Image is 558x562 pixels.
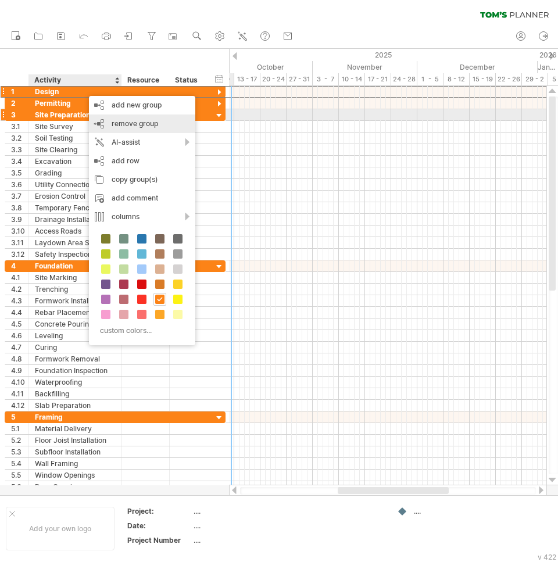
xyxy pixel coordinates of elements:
div: Floor Joist Installation [35,435,116,446]
div: Door Openings [35,481,116,492]
div: 22 - 26 [496,73,522,85]
div: 3.10 [11,225,28,237]
div: 5.2 [11,435,28,446]
div: 8 - 12 [443,73,470,85]
div: 29 - 2 [522,73,548,85]
div: 5.3 [11,446,28,457]
div: add comment [89,189,195,207]
div: Excavation [35,156,116,167]
div: 1 - 5 [417,73,443,85]
div: Concrete Pouring [35,318,116,330]
div: Subfloor Installation [35,446,116,457]
div: 3.8 [11,202,28,213]
div: .... [194,521,291,531]
div: 3.11 [11,237,28,248]
span: remove group [112,119,158,128]
div: Wall Framing [35,458,116,469]
div: Framing [35,411,116,423]
div: Slab Preparation [35,400,116,411]
div: 3.6 [11,179,28,190]
div: Date: [127,521,191,531]
div: 3.2 [11,133,28,144]
div: 15 - 19 [470,73,496,85]
div: 4.3 [11,295,28,306]
div: Drainage Installation [35,214,116,225]
div: Access Roads [35,225,116,237]
div: Foundation Inspection [35,365,116,376]
div: Resource [127,74,163,86]
div: Utility Connections [35,179,116,190]
div: Erosion Control [35,191,116,202]
div: Site Survey [35,121,116,132]
div: Project: [127,506,191,516]
div: Soil Testing [35,133,116,144]
div: AI-assist [89,133,195,152]
div: 3.9 [11,214,28,225]
div: 4.12 [11,400,28,411]
div: 4.7 [11,342,28,353]
div: 24 - 28 [391,73,417,85]
div: 4.1 [11,272,28,283]
div: 3.7 [11,191,28,202]
div: add row [89,152,195,170]
div: Site Preparation [35,109,116,120]
div: 3 - 7 [313,73,339,85]
div: 3 [11,109,28,120]
div: 1 [11,86,28,97]
div: Rebar Placement [35,307,116,318]
div: Site Clearing [35,144,116,155]
div: Trenching [35,284,116,295]
div: November 2025 [313,61,417,73]
div: 10 - 14 [339,73,365,85]
div: v 422 [538,553,556,561]
div: 13 - 17 [234,73,260,85]
div: Site Marking [35,272,116,283]
div: Activity [34,74,115,86]
div: 4.9 [11,365,28,376]
div: Window Openings [35,470,116,481]
div: Backfilling [35,388,116,399]
div: .... [194,506,291,516]
div: 5.6 [11,481,28,492]
div: Leveling [35,330,116,341]
div: Material Delivery [35,423,116,434]
div: Safety Inspections [35,249,116,260]
div: Permitting [35,98,116,109]
div: 3.12 [11,249,28,260]
div: Add your own logo [6,507,115,550]
div: 4.8 [11,353,28,364]
div: 4.10 [11,377,28,388]
div: .... [194,535,291,545]
div: Design [35,86,116,97]
div: 3.1 [11,121,28,132]
div: 5.4 [11,458,28,469]
div: 5.1 [11,423,28,434]
div: Laydown Area Setup [35,237,116,248]
div: Temporary Fencing [35,202,116,213]
div: custom colors... [95,323,186,338]
div: 3.3 [11,144,28,155]
div: 4.11 [11,388,28,399]
div: Foundation [35,260,116,271]
div: 3.5 [11,167,28,178]
div: 27 - 31 [287,73,313,85]
div: 5.5 [11,470,28,481]
div: 4.5 [11,318,28,330]
div: Status [175,74,201,86]
div: Grading [35,167,116,178]
div: add new group [89,96,195,114]
div: October 2025 [192,61,313,73]
div: 4.6 [11,330,28,341]
div: Curing [35,342,116,353]
div: copy group(s) [89,170,195,189]
div: 4 [11,260,28,271]
div: 20 - 24 [260,73,287,85]
div: 4.4 [11,307,28,318]
div: 2 [11,98,28,109]
div: Project Number [127,535,191,545]
div: 4.2 [11,284,28,295]
div: Formwork Removal [35,353,116,364]
div: 3.4 [11,156,28,167]
div: columns [89,207,195,226]
div: 5 [11,411,28,423]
